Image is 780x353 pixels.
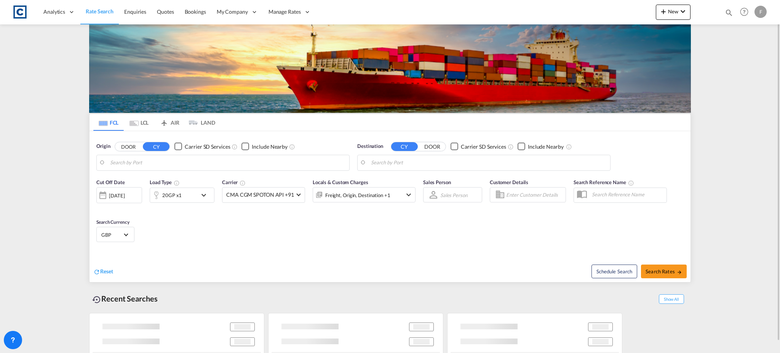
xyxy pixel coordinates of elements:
button: DOOR [419,142,446,151]
div: Origin DOOR CY Checkbox No InkUnchecked: Search for CY (Container Yard) services for all selected... [90,131,690,282]
button: Search Ratesicon-arrow-right [641,265,687,278]
div: Freight Origin Destination Factory Stuffing [325,190,390,201]
md-tab-item: AIR [154,114,185,131]
md-icon: Your search will be saved by the below given name [628,180,634,186]
span: Help [738,5,751,18]
md-pagination-wrapper: Use the left and right arrow keys to navigate between tabs [93,114,215,131]
button: CY [391,142,418,151]
div: Include Nearby [528,143,564,151]
div: 20GP x1 [162,190,182,201]
md-icon: icon-plus 400-fg [659,7,668,16]
md-icon: Unchecked: Ignores neighbouring ports when fetching rates.Checked : Includes neighbouring ports w... [289,144,295,150]
img: 1fdb9190129311efbfaf67cbb4249bed.jpeg [11,3,29,21]
md-icon: icon-backup-restore [92,295,101,304]
div: 20GP x1icon-chevron-down [150,188,214,203]
input: Search Reference Name [588,189,667,200]
button: CY [143,142,169,151]
div: Carrier SD Services [461,143,506,151]
div: Carrier SD Services [185,143,230,151]
span: Destination [357,143,383,150]
span: My Company [217,8,248,16]
span: Quotes [157,8,174,15]
span: Rate Search [86,8,113,14]
md-select: Sales Person [440,189,468,201]
div: Freight Origin Destination Factory Stuffingicon-chevron-down [313,187,416,202]
md-icon: Unchecked: Search for CY (Container Yard) services for all selected carriers.Checked : Search for... [508,144,514,150]
md-datepicker: Select [96,202,102,213]
span: Cut Off Date [96,179,125,185]
span: Customer Details [490,179,528,185]
md-icon: icon-refresh [93,268,100,275]
span: CMA CGM SPOTON API +91 [226,191,294,199]
md-icon: icon-chevron-down [404,190,413,199]
span: Locals & Custom Charges [313,179,368,185]
md-checkbox: Checkbox No Ink [174,143,230,151]
span: Manage Rates [269,8,301,16]
button: Note: By default Schedule search will only considerorigin ports, destination ports and cut off da... [591,265,637,278]
md-icon: icon-arrow-right [677,270,682,275]
input: Search by Port [371,157,606,168]
span: Sales Person [423,179,451,185]
div: F [754,6,767,18]
div: [DATE] [109,192,125,199]
div: icon-refreshReset [93,268,113,276]
md-icon: icon-magnify [725,8,733,17]
div: icon-magnify [725,8,733,20]
span: Search Rates [646,268,682,274]
md-icon: The selected Trucker/Carrierwill be displayed in the rate results If the rates are from another f... [240,180,246,186]
md-tab-item: FCL [93,114,124,131]
button: DOOR [115,142,142,151]
span: Show All [659,294,684,304]
span: New [659,8,687,14]
div: Include Nearby [252,143,288,151]
div: Help [738,5,754,19]
span: Search Currency [96,219,129,225]
div: Recent Searches [89,290,161,307]
span: Carrier [222,179,246,185]
button: icon-plus 400-fgNewicon-chevron-down [656,5,690,20]
md-checkbox: Checkbox No Ink [518,143,564,151]
md-icon: Unchecked: Ignores neighbouring ports when fetching rates.Checked : Includes neighbouring ports w... [566,144,572,150]
md-tab-item: LCL [124,114,154,131]
md-checkbox: Checkbox No Ink [241,143,288,151]
md-icon: icon-information-outline [174,180,180,186]
input: Enter Customer Details [506,189,563,201]
img: LCL+%26+FCL+BACKGROUND.png [89,24,691,113]
input: Search by Port [110,157,345,168]
span: Load Type [150,179,180,185]
div: [DATE] [96,187,142,203]
md-icon: icon-chevron-down [678,7,687,16]
md-icon: Unchecked: Search for CY (Container Yard) services for all selected carriers.Checked : Search for... [232,144,238,150]
span: Bookings [185,8,206,15]
md-tab-item: LAND [185,114,215,131]
md-select: Select Currency: £ GBPUnited Kingdom Pound [101,229,130,240]
md-icon: icon-airplane [160,118,169,124]
span: Origin [96,143,110,150]
span: GBP [101,231,123,238]
md-checkbox: Checkbox No Ink [451,143,506,151]
span: Analytics [43,8,65,16]
span: Enquiries [124,8,146,15]
span: Search Reference Name [574,179,634,185]
md-icon: icon-chevron-down [199,191,212,200]
span: Reset [100,268,113,274]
